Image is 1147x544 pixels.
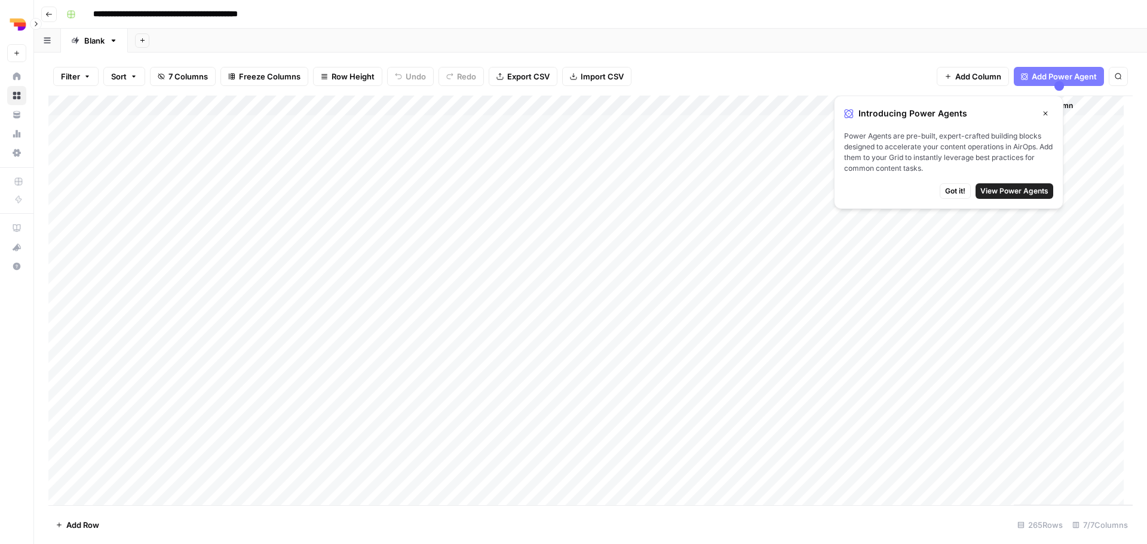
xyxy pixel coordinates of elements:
a: Your Data [7,105,26,124]
a: Blank [61,29,128,53]
span: Row Height [332,70,375,82]
span: Power Agents are pre-built, expert-crafted building blocks designed to accelerate your content op... [844,131,1053,174]
div: What's new? [8,238,26,256]
span: View Power Agents [980,186,1048,196]
a: Settings [7,143,26,162]
button: Got it! [940,183,971,199]
button: Sort [103,67,145,86]
button: Add Row [48,515,106,534]
button: View Power Agents [976,183,1053,199]
span: 7 Columns [168,70,208,82]
button: Import CSV [562,67,631,86]
span: Got it! [945,186,965,196]
span: Add Column [955,70,1001,82]
div: Blank [84,35,105,47]
button: Redo [438,67,484,86]
button: Freeze Columns [220,67,308,86]
a: Usage [7,124,26,143]
button: 7 Columns [150,67,216,86]
span: Sort [111,70,127,82]
a: Browse [7,86,26,105]
span: Freeze Columns [239,70,300,82]
span: Undo [406,70,426,82]
button: Export CSV [489,67,557,86]
div: Introducing Power Agents [844,106,1053,121]
span: Redo [457,70,476,82]
div: 7/7 Columns [1068,515,1133,534]
span: Filter [61,70,80,82]
div: 265 Rows [1013,515,1068,534]
button: Undo [387,67,434,86]
button: Help + Support [7,257,26,276]
span: Add Row [66,519,99,531]
button: Add Power Agent [1014,67,1104,86]
img: Depends Logo [7,14,29,35]
button: Row Height [313,67,382,86]
span: Import CSV [581,70,624,82]
a: Home [7,67,26,86]
button: Workspace: Depends [7,10,26,39]
button: Add Column [937,67,1009,86]
button: Filter [53,67,99,86]
a: AirOps Academy [7,219,26,238]
button: What's new? [7,238,26,257]
span: Add Power Agent [1032,70,1097,82]
span: Export CSV [507,70,550,82]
